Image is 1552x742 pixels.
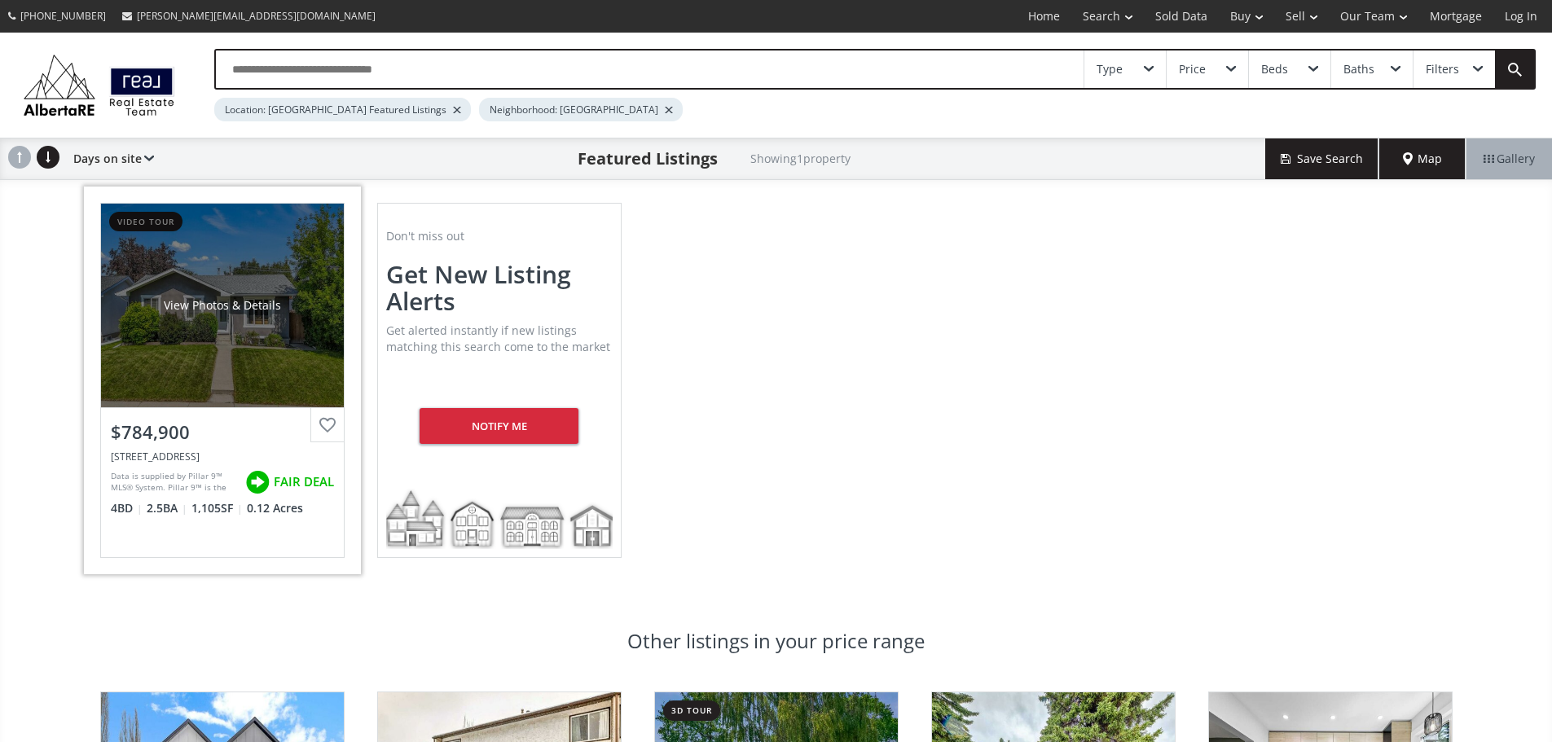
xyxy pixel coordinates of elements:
div: 10223 Wapiti Drive SE, Calgary, AB T2J 1J3 [111,450,334,463]
a: video tourView Photos & Details$784,900[STREET_ADDRESS]Data is supplied by Pillar 9™ MLS® System.... [84,187,361,574]
span: Get alerted instantly if new listings matching this search come to the market [386,323,610,354]
div: Days on site [65,138,154,179]
h1: Featured Listings [578,147,718,170]
span: Gallery [1484,151,1535,167]
div: Data is supplied by Pillar 9™ MLS® System. Pillar 9™ is the owner of the copyright in its MLS® Sy... [111,470,237,494]
div: $784,900 [111,419,334,445]
span: FAIR DEAL [274,473,334,490]
span: 0.12 Acres [247,500,303,516]
h2: Showing 1 property [750,152,851,165]
div: Baths [1343,64,1374,75]
h2: Get new listing alerts [386,261,613,314]
div: View Photos & Details [164,297,281,314]
img: Logo [16,50,182,120]
span: [PHONE_NUMBER] [20,9,106,23]
div: Location: [GEOGRAPHIC_DATA] Featured Listings [214,98,471,121]
h3: Other listings in your price range [627,631,925,651]
div: Map [1379,138,1466,179]
a: Don't miss outGet new listing alertsGet alerted instantly if new listings matching this search co... [361,187,638,574]
div: Price [1179,64,1206,75]
div: Beds [1261,64,1288,75]
span: Map [1403,151,1442,167]
span: 1,105 SF [191,500,243,516]
div: Neighborhood: [GEOGRAPHIC_DATA] [479,98,683,121]
div: Notify me [420,408,578,444]
div: Type [1097,64,1123,75]
div: Gallery [1466,138,1552,179]
span: Don't miss out [386,228,464,244]
span: 4 BD [111,500,143,516]
span: 2.5 BA [147,500,187,516]
div: Filters [1426,64,1459,75]
a: [PERSON_NAME][EMAIL_ADDRESS][DOMAIN_NAME] [114,1,384,31]
img: rating icon [241,466,274,498]
button: Save Search [1265,138,1379,179]
span: [PERSON_NAME][EMAIL_ADDRESS][DOMAIN_NAME] [137,9,376,23]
